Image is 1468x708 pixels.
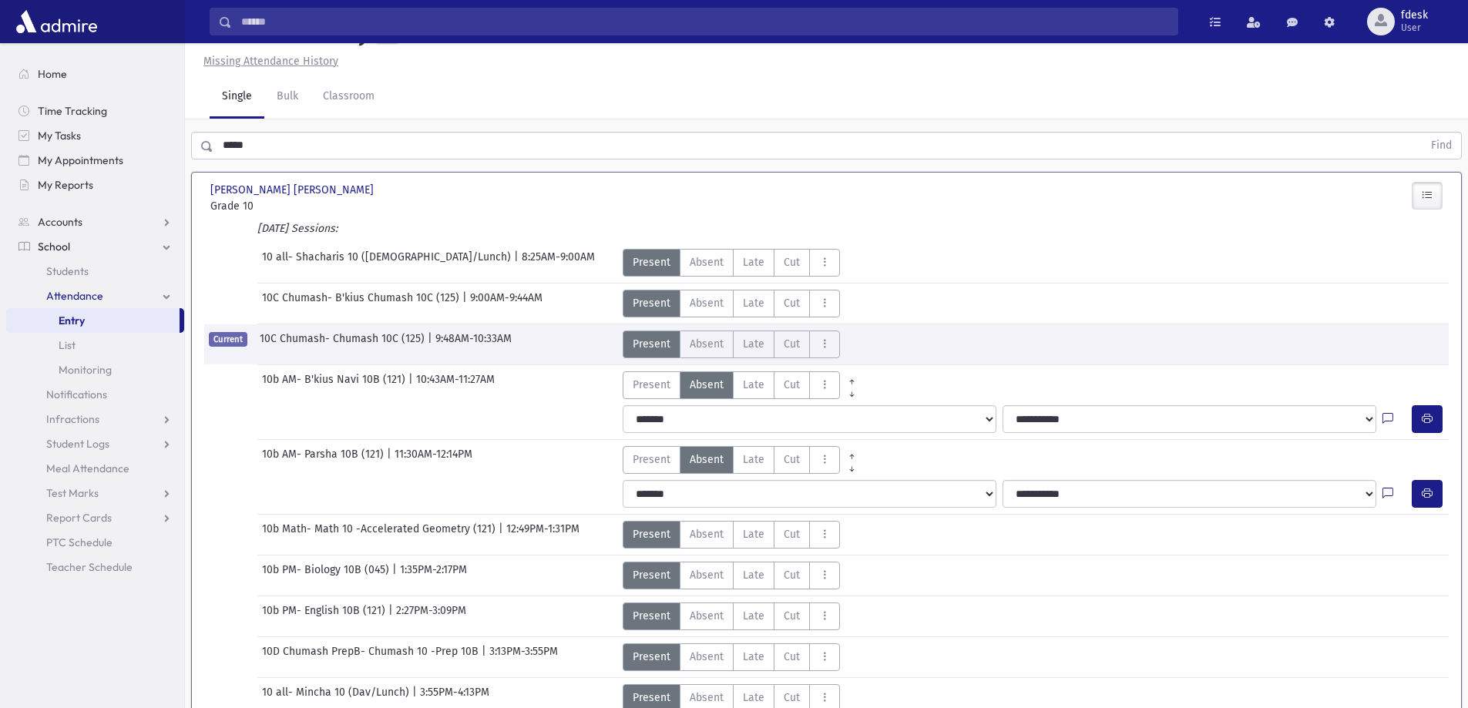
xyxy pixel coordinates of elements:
span: 10b PM- Biology 10B (045) [262,562,392,589]
span: Cut [784,377,800,393]
span: Cut [784,451,800,468]
span: School [38,240,70,253]
span: Test Marks [46,486,99,500]
span: Present [633,336,670,352]
span: Current [209,332,247,347]
span: 10b AM- B'kius Navi 10B (121) [262,371,408,399]
span: | [462,290,470,317]
a: Entry [6,308,180,333]
span: Attendance [46,289,103,303]
div: AttTypes [623,331,840,358]
span: PTC Schedule [46,535,113,549]
a: Report Cards [6,505,184,530]
span: Cut [784,567,800,583]
span: Present [633,608,670,624]
input: Search [232,8,1177,35]
a: Student Logs [6,431,184,456]
span: Report Cards [46,511,112,525]
span: Monitoring [59,363,112,377]
a: Meal Attendance [6,456,184,481]
span: Present [633,690,670,706]
span: Present [633,649,670,665]
div: AttTypes [623,249,840,277]
img: AdmirePro [12,6,101,37]
div: AttTypes [623,521,840,549]
a: Classroom [311,75,387,119]
span: Accounts [38,215,82,229]
i: [DATE] Sessions: [257,222,338,235]
u: Missing Attendance History [203,55,338,68]
span: Absent [690,377,724,393]
a: Notifications [6,382,184,407]
span: 2:27PM-3:09PM [396,602,466,630]
span: Present [633,451,670,468]
span: | [388,602,396,630]
a: Infractions [6,407,184,431]
span: Cut [784,608,800,624]
a: Students [6,259,184,284]
span: Absent [690,451,724,468]
span: fdesk [1401,9,1428,22]
span: | [499,521,506,549]
span: Late [743,690,764,706]
span: My Tasks [38,129,81,143]
span: My Reports [38,178,93,192]
span: 12:49PM-1:31PM [506,521,579,549]
a: Attendance [6,284,184,308]
a: Accounts [6,210,184,234]
a: Single [210,75,264,119]
span: Students [46,264,89,278]
span: Late [743,608,764,624]
span: Absent [690,526,724,542]
a: My Appointments [6,148,184,173]
span: Student Logs [46,437,109,451]
span: Time Tracking [38,104,107,118]
a: School [6,234,184,259]
span: Late [743,649,764,665]
span: | [392,562,400,589]
span: [PERSON_NAME] [PERSON_NAME] [210,182,377,198]
a: Bulk [264,75,311,119]
span: 10D Chumash PrepB- Chumash 10 -Prep 10B [262,643,482,671]
span: Late [743,526,764,542]
div: AttTypes [623,643,840,671]
span: Cut [784,649,800,665]
span: Absent [690,295,724,311]
div: AttTypes [623,371,864,399]
span: 11:30AM-12:14PM [395,446,472,474]
span: | [428,331,435,358]
span: 10b PM- English 10B (121) [262,602,388,630]
span: Absent [690,690,724,706]
span: Cut [784,295,800,311]
span: Cut [784,336,800,352]
a: Teacher Schedule [6,555,184,579]
span: | [408,371,416,399]
span: Cut [784,254,800,270]
span: My Appointments [38,153,123,167]
span: Absent [690,608,724,624]
span: Late [743,295,764,311]
span: Entry [59,314,85,327]
span: 10C Chumash- B'kius Chumash 10C (125) [262,290,462,317]
span: 9:00AM-9:44AM [470,290,543,317]
span: 10 all- Shacharis 10 ([DEMOGRAPHIC_DATA]/Lunch) [262,249,514,277]
span: Notifications [46,388,107,401]
a: My Tasks [6,123,184,148]
span: User [1401,22,1428,34]
span: Infractions [46,412,99,426]
span: Absent [690,649,724,665]
span: | [387,446,395,474]
span: Grade 10 [210,198,403,214]
span: Absent [690,567,724,583]
span: 10C Chumash- Chumash 10C (125) [260,331,428,358]
a: List [6,333,184,357]
a: My Reports [6,173,184,197]
span: Present [633,526,670,542]
span: 10:43AM-11:27AM [416,371,495,399]
span: Absent [690,336,724,352]
span: Late [743,451,764,468]
span: Absent [690,254,724,270]
span: Teacher Schedule [46,560,133,574]
span: Late [743,567,764,583]
a: Home [6,62,184,86]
